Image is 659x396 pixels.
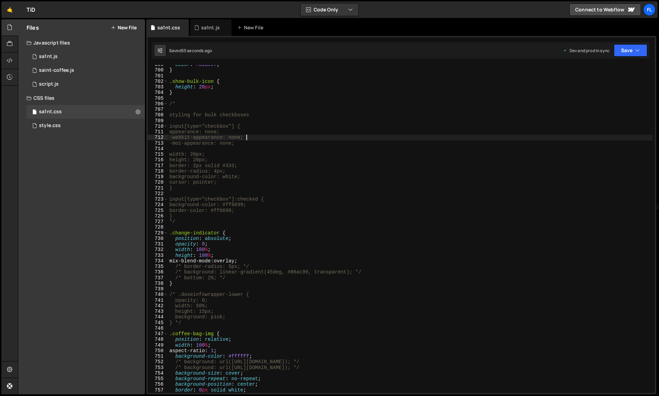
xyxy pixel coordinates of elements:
[148,208,168,213] div: 725
[148,370,168,376] div: 754
[148,236,168,241] div: 730
[148,129,168,135] div: 711
[148,219,168,224] div: 727
[148,180,168,185] div: 720
[148,62,168,67] div: 699
[148,281,168,286] div: 738
[39,123,61,129] div: style.css
[148,264,168,269] div: 735
[643,3,656,16] a: Fl
[569,3,641,16] a: Connect to Webflow
[148,191,168,196] div: 722
[18,91,145,105] div: CSS files
[614,44,647,57] button: Save
[148,381,168,387] div: 756
[148,309,168,314] div: 743
[148,326,168,331] div: 746
[148,124,168,129] div: 710
[148,337,168,342] div: 748
[18,36,145,50] div: Javascript files
[27,77,145,91] div: 4604/24567.js
[148,320,168,326] div: 745
[148,141,168,146] div: 713
[148,196,168,202] div: 723
[148,96,168,101] div: 705
[148,275,168,281] div: 737
[181,48,212,54] div: 55 seconds ago
[39,54,58,60] div: sa1nt.js
[301,3,358,16] button: Code Only
[111,25,137,30] button: New File
[563,48,610,54] div: Dev and prod in sync
[148,163,168,168] div: 717
[148,224,168,230] div: 728
[148,258,168,264] div: 734
[148,230,168,236] div: 729
[148,269,168,275] div: 736
[148,107,168,112] div: 707
[148,168,168,174] div: 718
[148,365,168,370] div: 753
[148,292,168,297] div: 740
[148,79,168,84] div: 702
[148,247,168,252] div: 732
[148,202,168,207] div: 724
[237,24,266,31] div: New File
[148,348,168,354] div: 750
[27,24,39,31] h2: Files
[39,67,74,74] div: saint-coffee.js
[148,387,168,393] div: 757
[1,1,18,18] a: 🤙
[148,359,168,365] div: 752
[148,354,168,359] div: 751
[148,286,168,292] div: 739
[148,342,168,348] div: 749
[148,253,168,258] div: 733
[148,185,168,191] div: 721
[148,298,168,303] div: 741
[27,105,145,119] div: 4604/42100.css
[148,152,168,157] div: 715
[27,64,145,77] div: 4604/27020.js
[148,146,168,152] div: 714
[148,157,168,163] div: 716
[169,48,212,54] div: Saved
[39,81,59,87] div: script.js
[148,73,168,79] div: 701
[27,119,145,133] div: 4604/25434.css
[39,109,62,115] div: sa1nt.css
[201,24,220,31] div: sa1nt.js
[148,314,168,320] div: 744
[148,135,168,140] div: 712
[148,84,168,90] div: 703
[148,101,168,107] div: 706
[157,24,180,31] div: sa1nt.css
[148,174,168,180] div: 719
[27,50,145,64] div: 4604/37981.js
[148,213,168,219] div: 726
[148,376,168,381] div: 755
[148,331,168,337] div: 747
[148,118,168,124] div: 709
[148,90,168,95] div: 704
[148,303,168,309] div: 742
[27,6,35,14] div: TiD
[148,67,168,73] div: 700
[148,241,168,247] div: 731
[148,112,168,118] div: 708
